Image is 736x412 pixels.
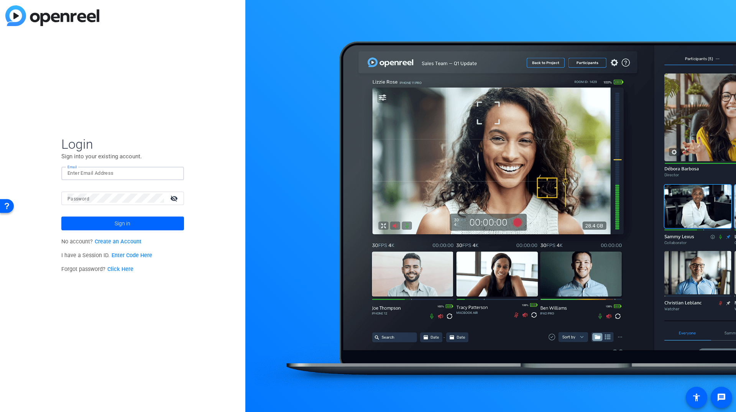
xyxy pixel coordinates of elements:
img: blue-gradient.svg [5,5,99,26]
span: Sign in [115,214,130,233]
mat-icon: message [717,393,726,402]
a: Create an Account [95,238,141,245]
span: Login [61,136,184,152]
a: Click Here [107,266,133,272]
button: Sign in [61,217,184,230]
span: Forgot password? [61,266,133,272]
input: Enter Email Address [67,169,178,178]
p: Sign into your existing account. [61,152,184,161]
span: I have a Session ID. [61,252,152,259]
mat-icon: accessibility [692,393,701,402]
mat-label: Password [67,196,89,202]
a: Enter Code Here [112,252,152,259]
span: No account? [61,238,141,245]
mat-icon: visibility_off [166,193,184,204]
mat-label: Email [67,165,77,169]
